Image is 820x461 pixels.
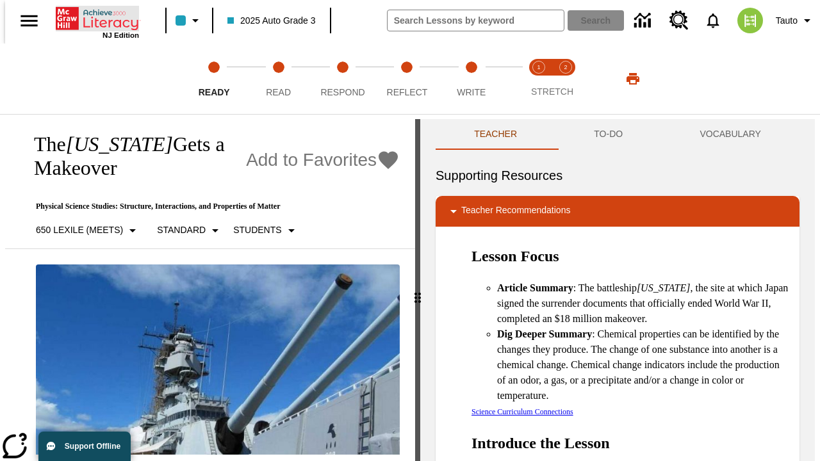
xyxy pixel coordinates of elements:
input: search field [388,10,564,31]
button: Add to Favorites - The <i>Missouri</i> Gets a Makeover [246,149,400,172]
button: Write step 5 of 5 [434,44,509,114]
button: Class color is light blue. Change class color [170,9,208,32]
span: STRETCH [531,86,573,97]
img: avatar image [737,8,763,33]
p: Physical Science Studies: Structure, Interactions, and Properties of Matter [20,202,400,211]
a: Notifications [696,4,730,37]
i: [US_STATE] [66,133,173,156]
h2: Introduce the Lesson [471,432,789,455]
strong: Dig Deeper Summary [497,328,592,339]
div: Teacher Recommendations [436,196,799,227]
text: 2 [564,64,567,70]
li: : Chemical properties can be identified by the changes they produce. The change of one substance ... [497,327,789,403]
span: Tauto [776,14,798,28]
button: Scaffolds, Standard [152,219,228,242]
span: Reflect [387,87,428,97]
p: Students [233,223,281,237]
span: 2025 Auto Grade 3 [227,14,316,28]
button: TO-DO [555,119,661,150]
span: Add to Favorites [246,150,377,170]
span: Read [266,87,291,97]
button: Support Offline [38,432,131,461]
span: Ready [199,87,230,97]
strong: Article Summary [497,282,573,293]
text: 1 [537,64,540,70]
p: Teacher Recommendations [461,204,570,219]
button: Open side menu [10,2,48,40]
li: : The battleship , the site at which Japan signed the surrender documents that officially ended W... [497,280,789,327]
button: Print [612,67,653,90]
span: Write [457,87,486,97]
div: Instructional Panel Tabs [436,119,799,150]
p: 650 Lexile (Meets) [36,223,123,237]
button: Profile/Settings [771,9,820,32]
button: Stretch Read step 1 of 2 [520,44,557,114]
div: Press Enter or Spacebar and then press right and left arrow keys to move the slider [415,119,420,461]
a: Data Center [627,3,662,38]
button: Teacher [436,119,555,150]
span: Support Offline [65,442,120,451]
button: Stretch Respond step 2 of 2 [547,44,584,114]
h6: Supporting Resources [436,165,799,186]
p: Standard [157,223,206,237]
button: Respond step 3 of 5 [306,44,380,114]
button: Read step 2 of 5 [241,44,315,114]
div: Home [56,4,139,39]
button: VOCABULARY [661,119,799,150]
button: Select Lexile, 650 Lexile (Meets) [31,219,145,242]
em: [US_STATE] [637,282,691,293]
h2: Lesson Focus [471,245,789,268]
span: Respond [320,87,365,97]
a: Resource Center, Will open in new tab [662,3,696,38]
button: Select Student [228,219,304,242]
div: reading [5,119,415,455]
button: Reflect step 4 of 5 [370,44,444,114]
button: Select a new avatar [730,4,771,37]
a: Science Curriculum Connections [471,407,573,416]
span: NJ Edition [102,31,139,39]
button: Ready step 1 of 5 [177,44,251,114]
h1: The Gets a Makeover [20,133,240,180]
div: activity [420,119,815,461]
